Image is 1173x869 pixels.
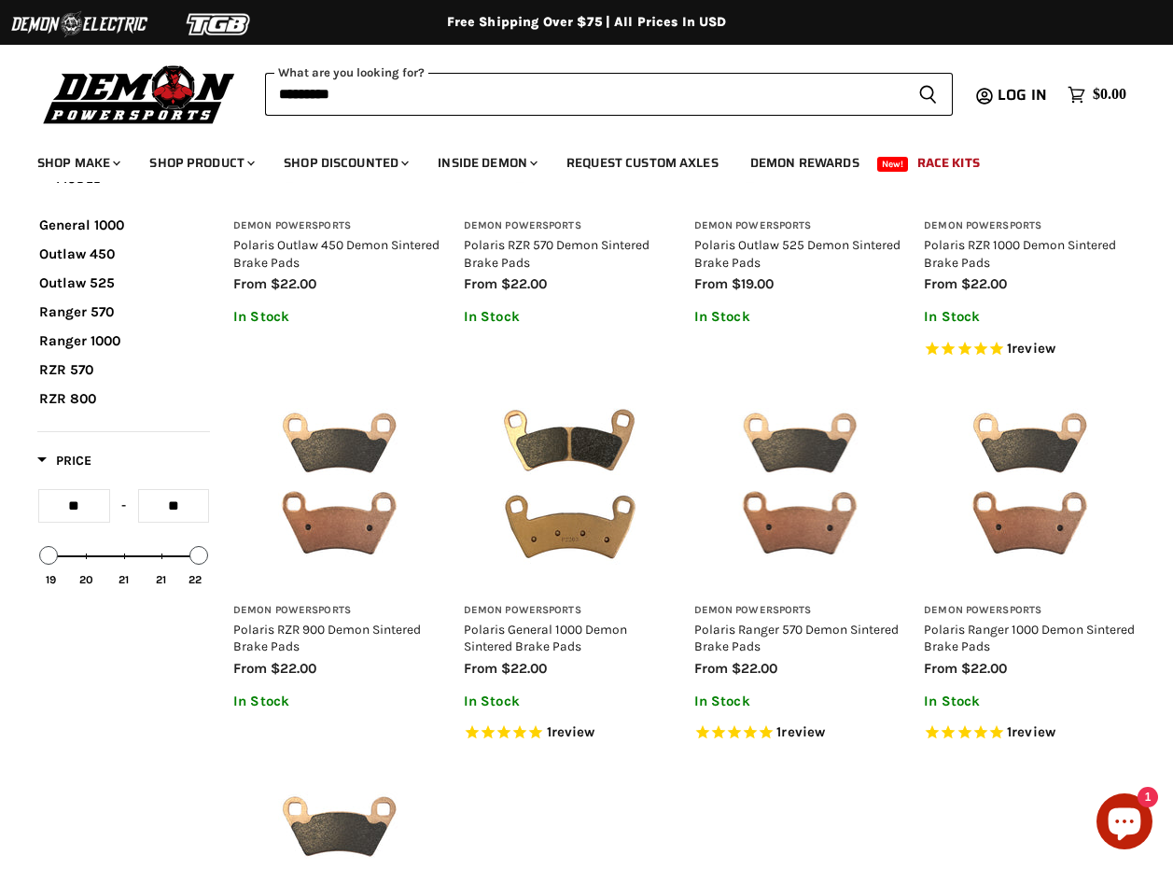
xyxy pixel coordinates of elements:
a: Polaris RZR 570 Demon Sintered Brake Pads [464,237,649,269]
input: Max value [138,489,210,523]
span: $22.00 [501,660,547,677]
a: Polaris General 1000 Demon Sintered Brake Pads [464,622,627,653]
span: Ranger 1000 [39,332,120,349]
span: from [924,660,957,677]
div: 22 [189,573,202,586]
span: 1 reviews [1007,340,1055,357]
div: 19 [46,573,56,586]
p: In Stock [464,694,676,709]
span: $22.00 [501,275,547,292]
a: Shop Discounted [270,144,420,182]
div: 21 [119,573,129,586]
span: from [694,660,728,677]
span: RZR 800 [39,390,96,407]
span: Price [37,453,91,469]
a: Demon Rewards [736,144,873,182]
h3: Demon Powersports [233,219,445,233]
span: from [464,660,497,677]
span: from [464,275,497,292]
span: from [233,275,267,292]
div: - [110,489,138,523]
span: $22.00 [271,275,316,292]
span: review [781,723,825,740]
p: In Stock [233,694,445,709]
a: Request Custom Axles [552,144,733,182]
a: Shop Make [23,144,132,182]
span: $19.00 [732,275,774,292]
a: Polaris RZR 1000 Demon Sintered Brake Pads [924,237,1116,269]
img: Polaris Ranger 570 Demon Sintered Brake Pads [694,378,906,590]
h3: Demon Powersports [464,604,676,618]
h3: Demon Powersports [924,604,1136,618]
span: from [924,275,957,292]
button: Search [903,73,953,116]
span: Outlaw 525 [39,274,115,291]
p: In Stock [694,694,906,709]
img: Demon Electric Logo 2 [9,7,149,42]
div: Max value [189,546,208,565]
span: 1 reviews [547,723,595,740]
span: $22.00 [961,660,1007,677]
span: Log in [998,83,1047,106]
img: TGB Logo 2 [149,7,289,42]
span: Rated 5.0 out of 5 stars 1 reviews [924,340,1136,359]
span: review [1012,340,1055,357]
h3: Demon Powersports [694,219,906,233]
a: Shop Product [135,144,266,182]
p: In Stock [464,309,676,325]
h3: Demon Powersports [233,604,445,618]
p: In Stock [233,309,445,325]
span: Rated 5.0 out of 5 stars 1 reviews [464,723,676,743]
span: Outlaw 450 [39,245,115,262]
span: New! [877,157,909,172]
a: Polaris Outlaw 450 Demon Sintered Brake Pads [233,237,440,269]
img: Polaris Ranger 1000 Demon Sintered Brake Pads [924,378,1136,590]
span: review [1012,723,1055,740]
p: In Stock [694,309,906,325]
span: Rated 5.0 out of 5 stars 1 reviews [694,723,906,743]
span: Model [37,171,100,187]
ul: Main menu [23,136,1122,182]
a: Polaris Ranger 570 Demon Sintered Brake Pads [694,622,899,653]
img: Polaris RZR 900 Demon Sintered Brake Pads [233,378,445,590]
h3: Demon Powersports [924,219,1136,233]
a: Polaris Ranger 1000 Demon Sintered Brake Pads [924,622,1135,653]
img: Polaris General 1000 Demon Sintered Brake Pads [464,378,676,590]
p: In Stock [924,694,1136,709]
input: Min value [38,489,110,523]
a: Polaris Outlaw 525 Demon Sintered Brake Pads [694,237,901,269]
span: $0.00 [1093,86,1126,104]
span: from [694,275,728,292]
h3: Demon Powersports [464,219,676,233]
inbox-online-store-chat: Shopify online store chat [1091,793,1158,854]
img: Demon Powersports [37,61,242,127]
span: RZR 570 [39,361,93,378]
span: 1 reviews [1007,723,1055,740]
span: from [233,660,267,677]
span: Ranger 570 [39,303,114,320]
a: Polaris RZR 900 Demon Sintered Brake Pads [233,622,421,653]
span: review [552,723,595,740]
div: 21 [156,573,166,586]
span: $22.00 [732,660,777,677]
form: Product [265,73,953,116]
span: $22.00 [271,660,316,677]
h3: Demon Powersports [694,604,906,618]
span: Rated 5.0 out of 5 stars 1 reviews [924,723,1136,743]
button: Filter by Price [37,452,91,475]
a: Log in [989,87,1058,104]
a: Race Kits [903,144,994,182]
div: Min value [39,546,58,565]
div: 20 [79,573,93,586]
p: In Stock [924,309,1136,325]
span: 1 reviews [776,723,825,740]
a: Inside Demon [424,144,549,182]
span: $22.00 [961,275,1007,292]
input: Search [265,73,903,116]
a: $0.00 [1058,81,1136,108]
span: General 1000 [39,217,124,233]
